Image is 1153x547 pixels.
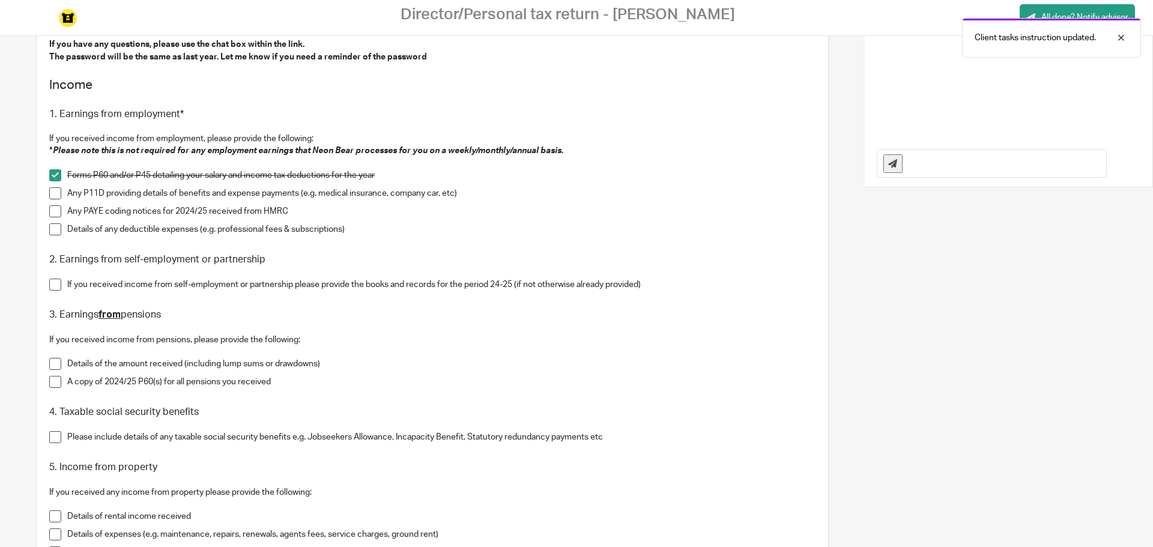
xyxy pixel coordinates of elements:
h3: 1. Earnings from employment* [49,108,816,121]
p: Forms P60 and/or P45 detailing your salary and income tax deductions for the year [67,169,816,181]
p: A copy of 2024/25 P60(s) for all pensions you received [67,376,816,388]
p: If you received income from self-employment or partnership please provide the books and records f... [67,279,816,291]
h3: 2. Earnings from self-employment or partnership [49,253,816,266]
strong: If you have any questions, please use the chat box within the link. [49,40,304,49]
em: Please note this is not required for any employment earnings that Neon Bear processes for you on ... [53,147,563,155]
p: Any P11D providing details of benefits and expense payments (e.g. medical insurance, company car,... [67,187,816,199]
a: All done? Notify advisor [1020,4,1135,31]
strong: The password will be the same as last year. Let me know if you need a reminder of the password [49,53,427,61]
h3: 5. Income from property [49,461,816,474]
p: Details of any deductible expenses (e.g. professional fees & subscriptions) [67,223,816,235]
p: If you received income from pensions, please provide the following: [49,334,816,346]
p: Details of rental income received [67,510,816,522]
img: Instagram%20Profile%20Image_320x320_Black%20on%20Yellow.png [59,9,77,27]
u: from [98,310,121,319]
h3: 3. Earnings pensions [49,309,816,321]
p: Client tasks instruction updated. [975,32,1096,44]
p: Please include details of any taxable social security benefits e.g. Jobseekers Allowance, Incapac... [67,431,816,443]
p: If you received income from employment, please provide the following: [49,133,816,145]
p: Details of the amount received (including lump sums or drawdowns) [67,358,816,370]
h2: Director/Personal tax return - [PERSON_NAME] [401,5,735,24]
h2: Income [49,75,816,95]
p: Details of expenses (e.g. maintenance, repairs, renewals, agents fees, service charges, ground rent) [67,528,816,540]
h3: 4. Taxable social security benefits [49,406,816,419]
p: If you received any income from property please provide the following: [49,486,816,498]
p: Any PAYE coding notices for 2024/25 received from HMRC [67,205,816,217]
